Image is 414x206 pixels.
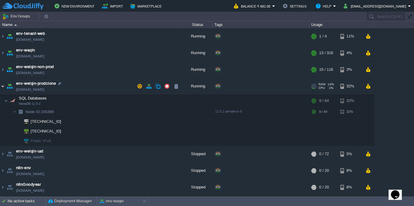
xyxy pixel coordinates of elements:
[0,146,5,162] img: AMDAwAAAACH5BAEAAAAALAAAAAABAAEAAAICRAEAOw==
[30,119,62,124] a: [TECHNICAL_ID]
[130,2,163,10] button: Marketplace
[8,95,17,107] img: AMDAwAAAACH5BAEAAAAALAAAAAABAAEAAAICRAEAOw==
[327,86,333,90] span: 1%
[25,110,41,114] span: Node ID:
[328,83,334,86] span: 14%
[340,45,360,61] div: 4%
[1,21,182,28] div: Name
[16,64,54,70] a: env-welqin-non-prod
[102,2,125,10] button: Import
[340,162,360,179] div: 8%
[19,102,41,106] span: MariaDB 11.5.2
[182,179,212,195] div: Stopped
[30,139,52,143] a: Public IPv6
[18,96,48,101] span: SQL Databases
[55,2,96,10] button: New Environment
[25,109,55,114] span: 245399
[340,78,360,94] div: 32%
[316,2,333,10] button: Help
[16,47,35,53] a: env-waqin
[389,182,408,200] iframe: chat widget
[25,109,55,114] a: Node ID:245399
[16,188,44,194] a: [DOMAIN_NAME]
[16,171,44,177] a: [DOMAIN_NAME]
[8,196,45,206] div: No active tasks
[340,95,360,107] div: 32%
[319,107,327,116] div: 9 / 64
[182,61,212,78] div: Running
[16,70,44,76] a: [DOMAIN_NAME]
[0,61,5,78] img: AMDAwAAAACH5BAEAAAAALAAAAAABAAEAAAICRAEAOw==
[14,24,17,26] img: AMDAwAAAACH5BAEAAAAALAAAAAABAAEAAAICRAEAOw==
[0,162,5,179] img: AMDAwAAAACH5BAEAAAAALAAAAAABAAEAAAICRAEAOw==
[13,107,16,116] img: AMDAwAAAACH5BAEAAAAALAAAAAABAAEAAAICRAEAOw==
[319,146,329,162] div: 0 / 72
[182,28,212,44] div: Running
[5,28,14,44] img: AMDAwAAAACH5BAEAAAAALAAAAAABAAEAAAICRAEAOw==
[234,2,272,10] button: Balance ₹-681.00
[16,80,56,87] a: env-welqin-prodclone
[0,28,5,44] img: AMDAwAAAACH5BAEAAAAALAAAAAABAAEAAAICRAEAOw==
[319,61,333,78] div: 15 / 116
[48,198,92,204] button: Deployment Manager
[283,2,308,10] button: Settings
[319,28,327,44] div: 1 / 4
[30,129,62,133] a: [TECHNICAL_ID]
[319,83,325,86] span: RAM
[20,136,28,146] img: AMDAwAAAACH5BAEAAAAALAAAAAABAAEAAAICRAEAOw==
[310,21,374,28] div: Usage
[20,117,28,126] img: AMDAwAAAACH5BAEAAAAALAAAAAABAAEAAAICRAEAOw==
[16,53,44,59] a: [DOMAIN_NAME]
[0,179,5,195] img: AMDAwAAAACH5BAEAAAAALAAAAAABAAEAAAICRAEAOw==
[30,136,52,146] span: Public IPv6
[16,136,20,146] img: AMDAwAAAACH5BAEAAAAALAAAAAABAAEAAAICRAEAOw==
[16,107,25,116] img: AMDAwAAAACH5BAEAAAAALAAAAAABAAEAAAICRAEAOw==
[340,179,360,195] div: 8%
[18,96,48,100] a: SQL DatabasesMariaDB 11.5.2
[319,179,329,195] div: 0 / 20
[20,126,28,136] img: AMDAwAAAACH5BAEAAAAALAAAAAABAAEAAAICRAEAOw==
[16,148,43,154] a: env-welqin-uat
[30,117,62,126] span: [TECHNICAL_ID]
[2,12,32,21] button: Env Groups
[340,146,360,162] div: 5%
[5,61,14,78] img: AMDAwAAAACH5BAEAAAAALAAAAAABAAEAAAICRAEAOw==
[5,179,14,195] img: AMDAwAAAACH5BAEAAAAALAAAAAABAAEAAAICRAEAOw==
[340,107,360,116] div: 32%
[182,21,212,28] div: Status
[182,45,212,61] div: Running
[5,162,14,179] img: AMDAwAAAACH5BAEAAAAALAAAAAABAAEAAAICRAEAOw==
[30,126,62,136] span: [TECHNICAL_ID]
[16,126,20,136] img: AMDAwAAAACH5BAEAAAAALAAAAAABAAEAAAICRAEAOw==
[0,45,5,61] img: AMDAwAAAACH5BAEAAAAALAAAAAABAAEAAAICRAEAOw==
[16,87,44,93] span: [DOMAIN_NAME]
[0,78,5,94] img: AMDAwAAAACH5BAEAAAAALAAAAAABAAEAAAICRAEAOw==
[319,45,333,61] div: 13 / 316
[16,165,31,171] a: n8n-env
[100,198,124,204] button: env-waqin
[319,95,329,107] div: 9 / 64
[182,162,212,179] div: Stopped
[340,28,360,44] div: 11%
[5,146,14,162] img: AMDAwAAAACH5BAEAAAAALAAAAAABAAEAAAICRAEAOw==
[16,154,44,160] a: [DOMAIN_NAME]
[5,45,14,61] img: AMDAwAAAACH5BAEAAAAALAAAAAABAAEAAAICRAEAOw==
[16,117,20,126] img: AMDAwAAAACH5BAEAAAAALAAAAAABAAEAAAICRAEAOw==
[215,110,242,113] span: 11.5.2-almalinux-9
[5,78,14,94] img: AMDAwAAAACH5BAEAAAAALAAAAAABAAEAAAICRAEAOw==
[16,181,41,188] a: n8nGoodyear
[2,2,43,10] img: CloudJiffy
[4,95,8,107] img: AMDAwAAAACH5BAEAAAAALAAAAAABAAEAAAICRAEAOw==
[319,86,325,90] span: CPU
[16,31,45,37] a: env-tenant-web
[182,146,212,162] div: Stopped
[213,21,309,28] div: Tags
[16,37,44,43] a: [DOMAIN_NAME]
